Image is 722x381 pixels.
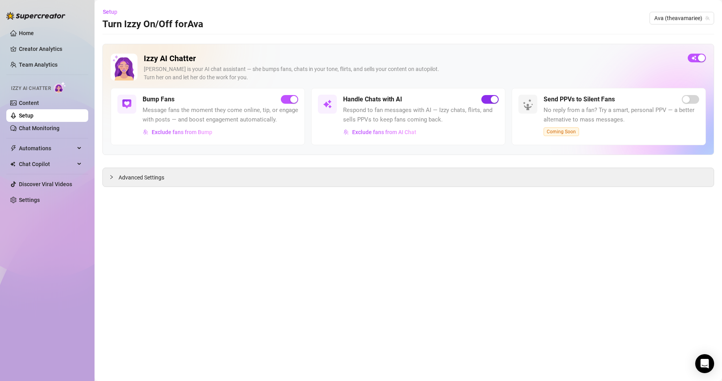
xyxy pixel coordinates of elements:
[705,16,710,21] span: team
[352,129,416,135] span: Exclude fans from AI Chat
[19,181,72,187] a: Discover Viral Videos
[143,126,213,138] button: Exclude fans from Bump
[19,112,33,119] a: Setup
[323,99,332,109] img: svg%3e
[119,173,164,182] span: Advanced Settings
[111,54,137,80] img: Izzy AI Chatter
[102,18,203,31] h3: Turn Izzy On/Off for Ava
[343,129,349,135] img: svg%3e
[19,158,75,170] span: Chat Copilot
[19,197,40,203] a: Settings
[6,12,65,20] img: logo-BBDzfeDw.svg
[143,95,174,104] h5: Bump Fans
[143,106,298,124] span: Message fans the moment they come online, tip, or engage with posts — and boost engagement automa...
[19,125,59,131] a: Chat Monitoring
[19,100,39,106] a: Content
[343,126,417,138] button: Exclude fans from AI Chat
[544,127,579,136] span: Coming Soon
[10,145,17,151] span: thunderbolt
[102,6,124,18] button: Setup
[523,99,535,112] img: silent-fans-ppv-o-N6Mmdf.svg
[103,9,117,15] span: Setup
[152,129,212,135] span: Exclude fans from Bump
[19,62,58,68] a: Team Analytics
[11,85,51,92] span: Izzy AI Chatter
[544,95,615,104] h5: Send PPVs to Silent Fans
[19,43,82,55] a: Creator Analytics
[144,54,681,64] h2: Izzy AI Chatter
[654,12,709,24] span: Ava (theavamariee)
[122,99,132,109] img: svg%3e
[19,142,75,155] span: Automations
[54,82,66,93] img: AI Chatter
[544,106,699,124] span: No reply from a fan? Try a smart, personal PPV — a better alternative to mass messages.
[10,161,15,167] img: Chat Copilot
[144,65,681,82] div: [PERSON_NAME] is your AI chat assistant — she bumps fans, chats in your tone, flirts, and sells y...
[343,95,402,104] h5: Handle Chats with AI
[109,173,119,181] div: collapsed
[343,106,499,124] span: Respond to fan messages with AI — Izzy chats, flirts, and sells PPVs to keep fans coming back.
[109,175,114,179] span: collapsed
[143,129,148,135] img: svg%3e
[19,30,34,36] a: Home
[695,354,714,373] div: Open Intercom Messenger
